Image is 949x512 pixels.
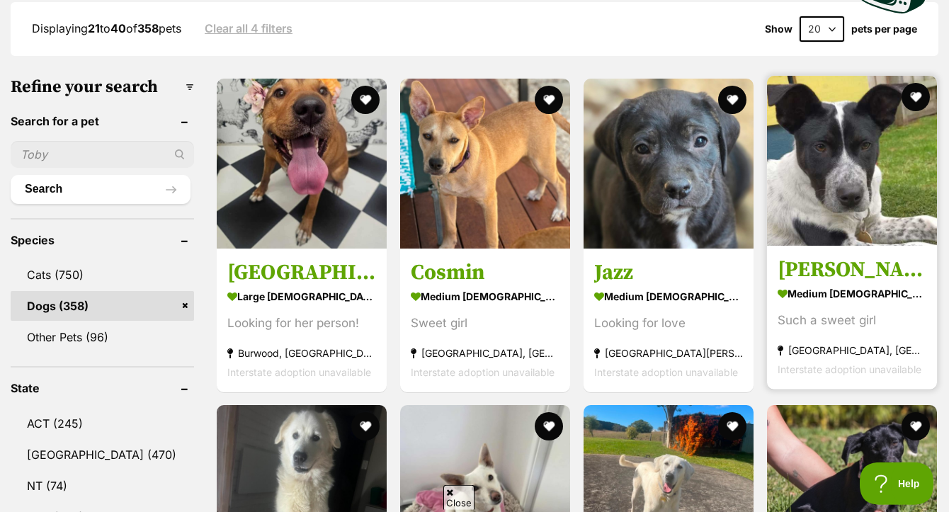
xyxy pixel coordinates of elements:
[227,285,376,306] strong: large [DEMOGRAPHIC_DATA] Dog
[443,485,474,510] span: Close
[594,343,743,362] strong: [GEOGRAPHIC_DATA][PERSON_NAME][GEOGRAPHIC_DATA]
[584,248,754,392] a: Jazz medium [DEMOGRAPHIC_DATA] Dog Looking for love [GEOGRAPHIC_DATA][PERSON_NAME][GEOGRAPHIC_DAT...
[227,258,376,285] h3: [GEOGRAPHIC_DATA]
[11,291,194,321] a: Dogs (358)
[400,248,570,392] a: Cosmin medium [DEMOGRAPHIC_DATA] Dog Sweet girl [GEOGRAPHIC_DATA], [GEOGRAPHIC_DATA] Interstate a...
[11,409,194,438] a: ACT (245)
[535,412,563,440] button: favourite
[11,115,194,127] header: Search for a pet
[11,260,194,290] a: Cats (750)
[778,310,926,329] div: Such a sweet girl
[584,79,754,249] img: Jazz - Beagle x Staffordshire Bull Terrier Dog
[11,440,194,470] a: [GEOGRAPHIC_DATA] (470)
[535,86,563,114] button: favourite
[594,365,738,377] span: Interstate adoption unavailable
[411,313,559,332] div: Sweet girl
[411,343,559,362] strong: [GEOGRAPHIC_DATA], [GEOGRAPHIC_DATA]
[778,340,926,359] strong: [GEOGRAPHIC_DATA], [GEOGRAPHIC_DATA]
[411,285,559,306] strong: medium [DEMOGRAPHIC_DATA] Dog
[778,256,926,283] h3: [PERSON_NAME]
[32,21,181,35] span: Displaying to of pets
[778,283,926,303] strong: medium [DEMOGRAPHIC_DATA] Dog
[594,258,743,285] h3: Jazz
[227,343,376,362] strong: Burwood, [GEOGRAPHIC_DATA]
[765,23,792,35] span: Show
[217,248,387,392] a: [GEOGRAPHIC_DATA] large [DEMOGRAPHIC_DATA] Dog Looking for her person! Burwood, [GEOGRAPHIC_DATA]...
[851,23,917,35] label: pets per page
[400,79,570,249] img: Cosmin - Staffordshire Bull Terrier Dog
[767,245,937,389] a: [PERSON_NAME] medium [DEMOGRAPHIC_DATA] Dog Such a sweet girl [GEOGRAPHIC_DATA], [GEOGRAPHIC_DATA...
[11,322,194,352] a: Other Pets (96)
[88,21,100,35] strong: 21
[411,258,559,285] h3: Cosmin
[594,285,743,306] strong: medium [DEMOGRAPHIC_DATA] Dog
[351,412,380,440] button: favourite
[860,462,935,505] iframe: Help Scout Beacon - Open
[11,175,191,203] button: Search
[11,141,194,168] input: Toby
[205,22,292,35] a: Clear all 4 filters
[902,83,930,111] button: favourite
[902,412,930,440] button: favourite
[110,21,126,35] strong: 40
[411,365,555,377] span: Interstate adoption unavailable
[594,313,743,332] div: Looking for love
[767,76,937,246] img: Statler - Australian Cattle Dog x Australian Kelpie Dog
[11,382,194,394] header: State
[718,86,746,114] button: favourite
[11,234,194,246] header: Species
[718,412,746,440] button: favourite
[137,21,159,35] strong: 358
[11,471,194,501] a: NT (74)
[351,86,380,114] button: favourite
[217,79,387,249] img: Verona - Shar-Pei x Mastiff Dog
[227,365,371,377] span: Interstate adoption unavailable
[227,313,376,332] div: Looking for her person!
[778,363,921,375] span: Interstate adoption unavailable
[11,77,194,97] h3: Refine your search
